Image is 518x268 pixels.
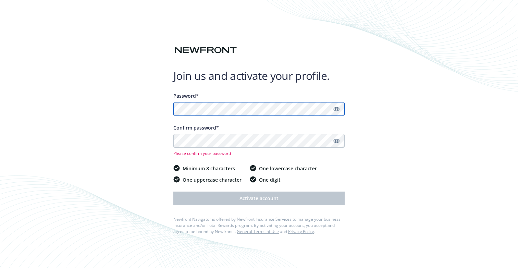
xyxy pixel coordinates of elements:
[259,176,281,183] span: One digit
[173,134,345,148] input: Confirm your unique password...
[259,165,317,172] span: One lowercase character
[173,216,345,235] div: Newfront Navigator is offered by Newfront Insurance Services to manage your business insurance an...
[237,229,279,234] a: General Terms of Use
[173,69,345,83] h1: Join us and activate your profile.
[173,44,238,56] img: Newfront logo
[288,229,314,234] a: Privacy Policy
[332,105,341,113] a: Show password
[183,165,235,172] span: Minimum 8 characters
[183,176,242,183] span: One uppercase character
[173,102,345,116] input: Enter a unique password...
[173,93,199,99] span: Password*
[173,124,219,131] span: Confirm password*
[173,192,345,205] button: Activate account
[332,137,341,145] a: Show password
[239,195,279,202] span: Activate account
[173,150,345,156] span: Please confirm your password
